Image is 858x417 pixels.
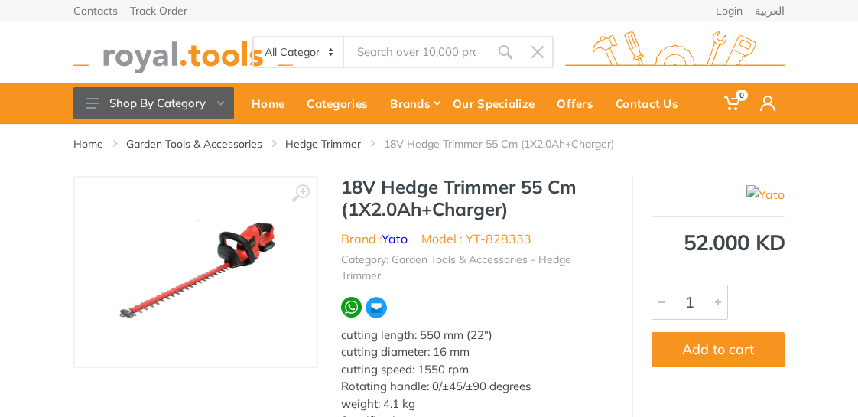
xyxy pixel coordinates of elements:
a: Home [73,136,103,151]
nav: breadcrumb [73,136,785,151]
img: Yato [746,185,785,204]
li: Category: Garden Tools & Accessories - Hedge Trimmer [341,252,609,284]
div: Our Specialize [446,87,550,119]
a: العربية [755,5,785,16]
img: wa.webp [341,297,362,318]
a: Contact Us [609,83,694,124]
a: Offers [550,83,609,124]
a: Home [245,83,300,124]
img: royal.tools Logo [73,31,293,73]
li: 18V Hedge Trimmer 55 Cm (1X2.0Ah+Charger) [384,136,637,151]
div: Home [245,87,300,119]
li: Model : YT-828333 [421,230,531,248]
img: ma.webp [365,296,388,319]
div: 52.000 KD [652,232,785,253]
button: Shop By Category [73,87,234,119]
a: Categories [300,83,383,124]
div: Contact Us [609,87,694,119]
button: Add to cart [652,332,785,367]
a: 0 [715,83,751,124]
a: Hedge Trimmer [285,136,361,151]
div: Offers [550,87,609,119]
a: Contacts [73,5,118,16]
a: Login [716,5,743,16]
a: Garden Tools & Accessories [126,136,262,151]
input: Site search [344,36,489,68]
span: 0 [736,90,748,101]
select: Category [254,37,344,67]
img: royal.tools Logo [565,31,785,73]
img: Royal Tools - 18V Hedge Trimmer 55 Cm (1X2.0Ah+Charger) [117,193,275,351]
li: Brand : [341,230,408,248]
div: Categories [300,87,383,119]
h1: 18V Hedge Trimmer 55 Cm (1X2.0Ah+Charger) [341,176,609,220]
a: Track Order [130,5,187,16]
a: Yato [382,231,408,246]
a: Our Specialize [446,83,550,124]
div: Brands [383,87,446,119]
